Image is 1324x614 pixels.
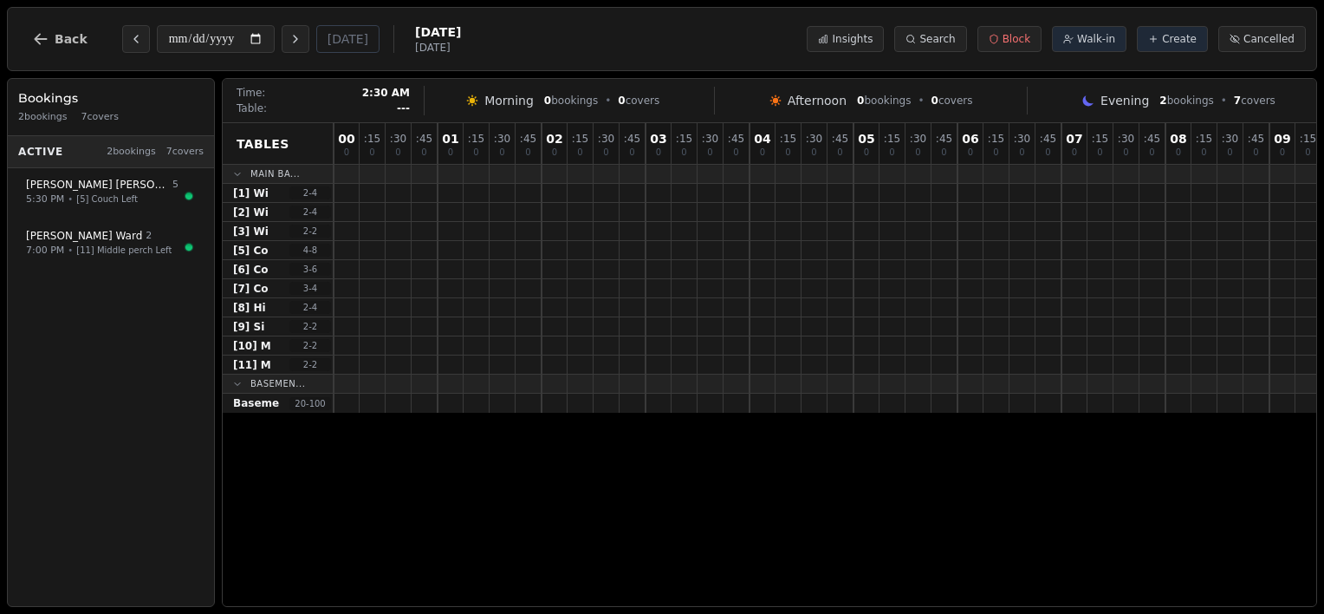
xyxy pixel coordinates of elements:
[962,133,978,145] span: 06
[233,263,269,277] span: [6] Co
[1014,134,1030,144] span: : 30
[1137,26,1208,52] button: Create
[605,94,611,108] span: •
[1072,148,1077,157] span: 0
[1221,94,1227,108] span: •
[894,26,966,52] button: Search
[1222,134,1238,144] span: : 30
[857,94,911,108] span: bookings
[1040,134,1056,144] span: : 45
[18,145,63,159] span: Active
[76,244,172,257] span: [11] Middle perch Left
[832,32,873,46] span: Insights
[233,358,271,372] span: [11] M
[1019,148,1024,157] span: 0
[316,25,380,53] button: [DATE]
[55,33,88,45] span: Back
[289,225,331,238] span: 2 - 2
[233,206,269,219] span: [2] Wi
[1176,148,1181,157] span: 0
[344,148,349,157] span: 0
[1253,148,1258,157] span: 0
[1300,134,1316,144] span: : 15
[237,86,265,100] span: Time:
[237,101,267,115] span: Table:
[988,134,1004,144] span: : 15
[107,145,156,160] span: 2 bookings
[338,133,354,145] span: 00
[448,148,453,157] span: 0
[172,178,178,193] span: 5
[811,148,816,157] span: 0
[68,244,73,257] span: •
[416,134,432,144] span: : 45
[68,193,73,206] span: •
[1243,32,1295,46] span: Cancelled
[707,148,712,157] span: 0
[484,92,534,109] span: Morning
[889,148,894,157] span: 0
[390,134,406,144] span: : 30
[289,301,331,314] span: 2 - 4
[289,282,331,295] span: 3 - 4
[864,148,869,157] span: 0
[233,320,264,334] span: [9] Si
[289,186,331,199] span: 2 - 4
[166,145,204,160] span: 7 covers
[676,134,692,144] span: : 15
[1052,26,1126,52] button: Walk-in
[931,94,973,108] span: covers
[936,134,952,144] span: : 45
[733,148,738,157] span: 0
[780,134,796,144] span: : 15
[1201,148,1206,157] span: 0
[603,148,608,157] span: 0
[494,134,510,144] span: : 30
[237,135,289,153] span: Tables
[1248,134,1264,144] span: : 45
[415,23,461,41] span: [DATE]
[915,148,920,157] span: 0
[1149,148,1154,157] span: 0
[785,148,790,157] span: 0
[15,219,207,267] button: [PERSON_NAME] Ward27:00 PM•[11] Middle perch Left
[362,86,410,100] span: 2:30 AM
[1045,148,1050,157] span: 0
[544,95,551,107] span: 0
[15,168,207,216] button: [PERSON_NAME] [PERSON_NAME]55:30 PM•[5] Couch Left
[1218,26,1306,52] button: Cancelled
[1144,134,1160,144] span: : 45
[1305,148,1310,157] span: 0
[233,225,269,238] span: [3] Wi
[289,397,331,410] span: 20 - 100
[546,133,562,145] span: 02
[289,358,331,371] span: 2 - 2
[289,244,331,257] span: 4 - 8
[1066,133,1082,145] span: 07
[1100,92,1149,109] span: Evening
[702,134,718,144] span: : 30
[289,206,331,219] span: 2 - 4
[806,134,822,144] span: : 30
[1003,32,1030,46] span: Block
[993,148,998,157] span: 0
[618,94,659,108] span: covers
[18,110,68,125] span: 2 bookings
[977,26,1042,52] button: Block
[728,134,744,144] span: : 45
[468,134,484,144] span: : 15
[941,148,946,157] span: 0
[421,148,426,157] span: 0
[1196,134,1212,144] span: : 15
[442,133,458,145] span: 01
[26,244,64,258] span: 7:00 PM
[250,167,300,180] span: Main Ba...
[250,377,305,390] span: Basemen...
[395,148,400,157] span: 0
[26,178,169,192] span: [PERSON_NAME] [PERSON_NAME]
[146,229,152,244] span: 2
[282,25,309,53] button: Next day
[629,148,634,157] span: 0
[1092,134,1108,144] span: : 15
[931,95,938,107] span: 0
